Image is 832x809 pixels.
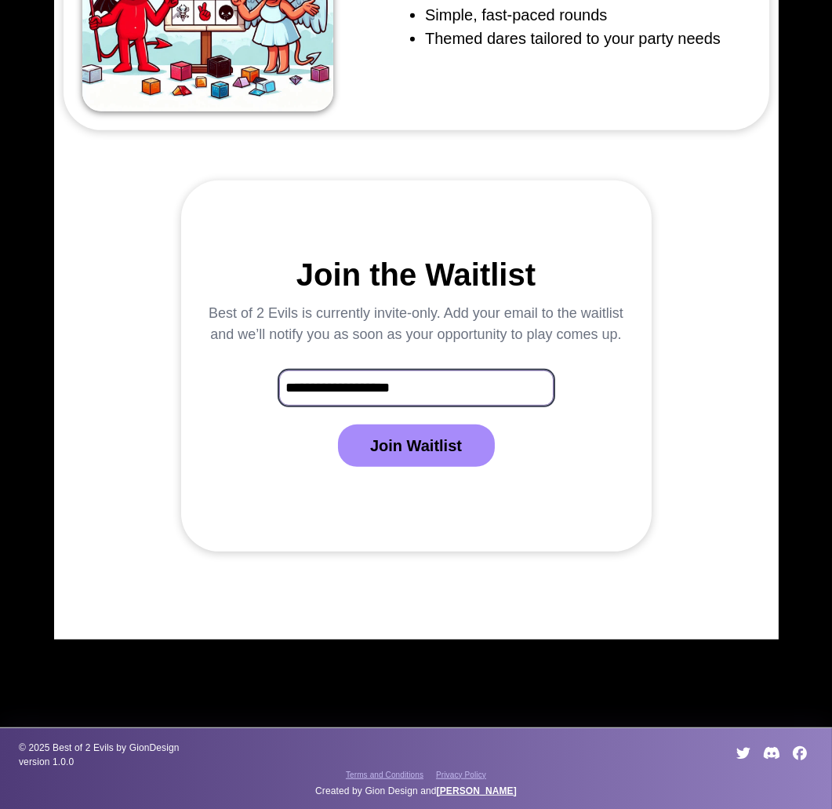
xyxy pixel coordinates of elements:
li: Themed dares tailored to your party needs [425,27,721,50]
span: Privacy Policy [436,771,486,779]
a: Terms and Conditions [346,769,423,781]
span: © 2025 Best of 2 Evils by GionDesign [19,741,278,755]
a: [PERSON_NAME] [437,785,517,796]
p: Best of 2 Evils is currently invite-only. Add your email to the waitlist and we’ll notify you as ... [206,303,627,345]
li: Simple, fast-paced rounds [425,3,721,27]
h2: Join the Waitlist [296,256,536,293]
span: version 1.0.0 [19,755,278,769]
span: Terms and Conditions [346,771,423,779]
a: Privacy Policy [436,769,486,781]
input: Waitlist Email Input [279,370,554,406]
button: Join Waitlist [338,425,495,467]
